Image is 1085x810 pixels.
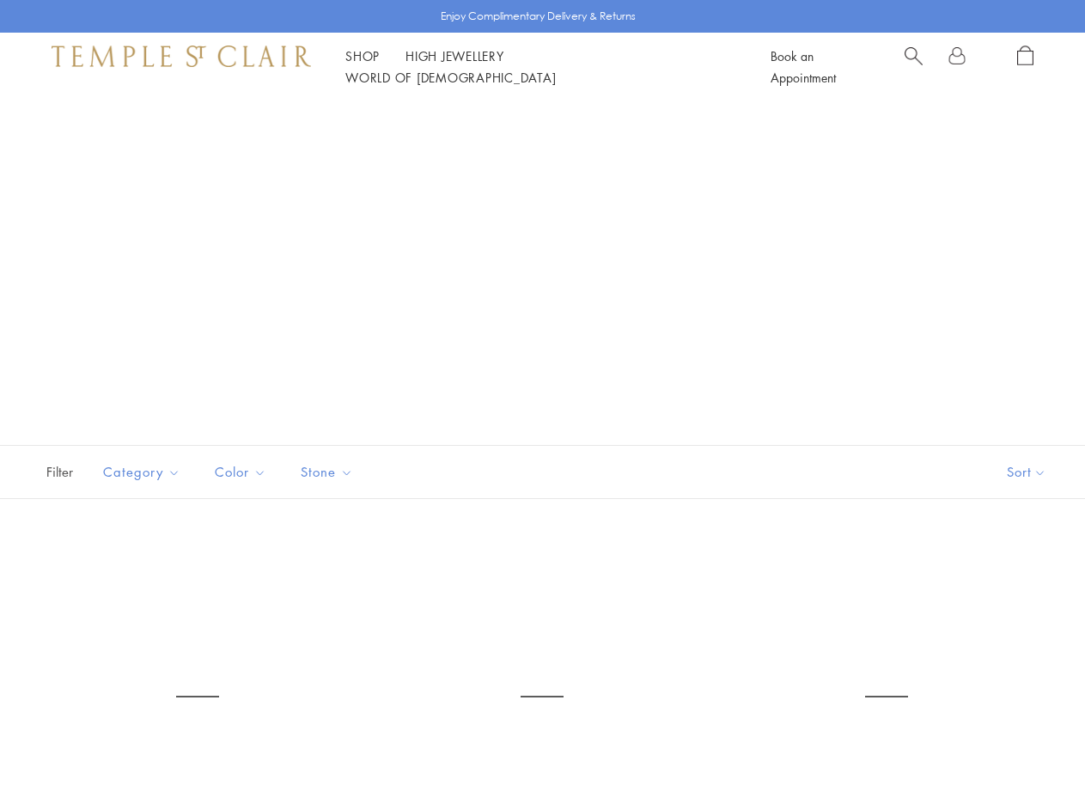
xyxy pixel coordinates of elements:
[771,47,836,86] a: Book an Appointment
[202,453,279,491] button: Color
[52,46,311,66] img: Temple St. Clair
[292,461,366,483] span: Stone
[441,8,636,25] p: Enjoy Complimentary Delivery & Returns
[905,46,923,88] a: Search
[345,69,556,86] a: World of [DEMOGRAPHIC_DATA]World of [DEMOGRAPHIC_DATA]
[1017,46,1033,88] a: Open Shopping Bag
[345,46,732,88] nav: Main navigation
[968,446,1085,498] button: Show sort by
[90,453,193,491] button: Category
[206,461,279,483] span: Color
[288,453,366,491] button: Stone
[405,47,504,64] a: High JewelleryHigh Jewellery
[94,461,193,483] span: Category
[345,47,380,64] a: ShopShop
